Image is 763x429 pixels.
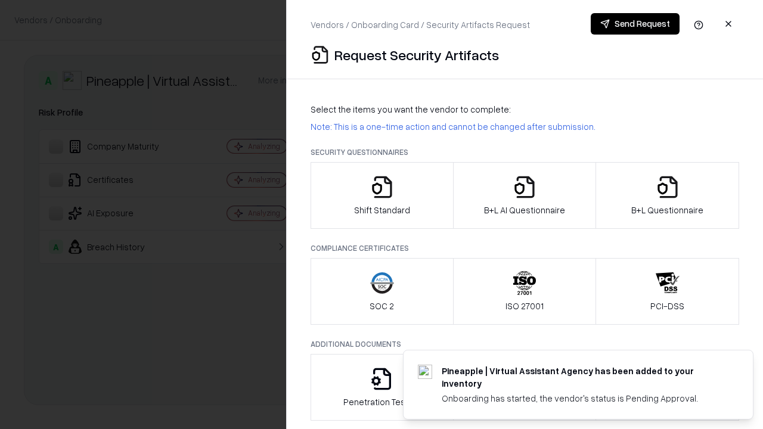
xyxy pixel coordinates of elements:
[453,258,597,325] button: ISO 27001
[343,396,420,408] p: Penetration Testing
[311,258,454,325] button: SOC 2
[311,103,739,116] p: Select the items you want the vendor to complete:
[311,243,739,253] p: Compliance Certificates
[484,204,565,216] p: B+L AI Questionnaire
[442,392,724,405] div: Onboarding has started, the vendor's status is Pending Approval.
[595,162,739,229] button: B+L Questionnaire
[311,162,454,229] button: Shift Standard
[591,13,680,35] button: Send Request
[505,300,544,312] p: ISO 27001
[595,258,739,325] button: PCI-DSS
[418,365,432,379] img: trypineapple.com
[442,365,724,390] div: Pineapple | Virtual Assistant Agency has been added to your inventory
[354,204,410,216] p: Shift Standard
[453,162,597,229] button: B+L AI Questionnaire
[650,300,684,312] p: PCI-DSS
[334,45,499,64] p: Request Security Artifacts
[311,120,739,133] p: Note: This is a one-time action and cannot be changed after submission.
[370,300,394,312] p: SOC 2
[631,204,703,216] p: B+L Questionnaire
[311,339,739,349] p: Additional Documents
[311,18,530,31] p: Vendors / Onboarding Card / Security Artifacts Request
[311,147,739,157] p: Security Questionnaires
[311,354,454,421] button: Penetration Testing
